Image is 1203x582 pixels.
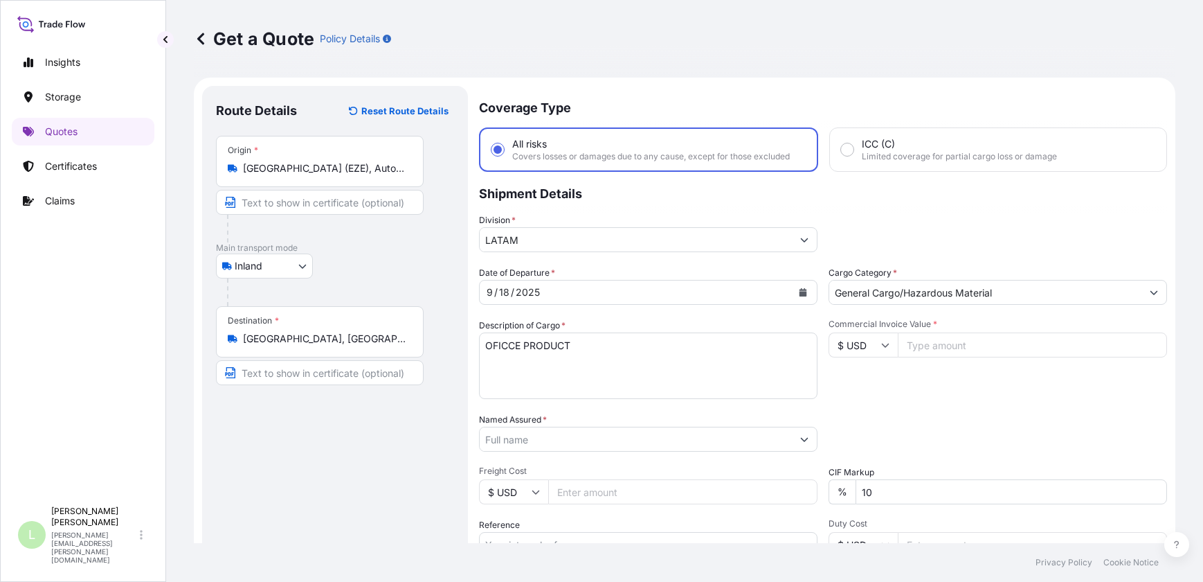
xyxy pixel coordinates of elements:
[228,145,258,156] div: Origin
[216,360,424,385] input: Text to appear on certificate
[216,254,313,279] button: Select transport
[216,103,297,119] p: Route Details
[548,479,817,504] input: Enter amount
[28,528,35,542] span: L
[479,466,817,477] span: Freight Cost
[479,518,520,532] label: Reference
[511,284,514,301] div: /
[898,333,1167,358] input: Type amount
[829,466,874,479] label: CIF Markup
[479,172,1167,213] p: Shipment Details
[829,479,856,504] div: %
[829,319,1167,330] span: Commercial Invoice Value
[792,427,817,452] button: Show suggestions
[1141,280,1166,305] button: Show suggestions
[51,506,137,528] p: [PERSON_NAME] [PERSON_NAME]
[479,213,516,227] label: Division
[862,137,895,151] span: ICC (C)
[792,227,817,252] button: Show suggestions
[45,55,80,69] p: Insights
[12,152,154,180] a: Certificates
[12,48,154,76] a: Insights
[514,284,541,301] div: year,
[829,266,897,280] label: Cargo Category
[862,151,1057,162] span: Limited coverage for partial cargo loss or damage
[1103,557,1159,568] a: Cookie Notice
[45,125,78,139] p: Quotes
[243,161,406,175] input: Origin
[243,332,406,346] input: Destination
[12,118,154,145] a: Quotes
[235,259,262,273] span: Inland
[898,532,1167,557] input: Enter amount
[479,532,817,557] input: Your internal reference
[45,194,75,208] p: Claims
[51,531,137,564] p: [PERSON_NAME][EMAIL_ADDRESS][PERSON_NAME][DOMAIN_NAME]
[194,28,314,50] p: Get a Quote
[216,242,454,254] p: Main transport mode
[480,227,792,252] input: Type to search division
[856,479,1167,504] input: Enter percentage
[1035,557,1092,568] a: Privacy Policy
[361,104,449,118] p: Reset Route Details
[480,427,792,452] input: Full name
[479,413,547,427] label: Named Assured
[12,187,154,215] a: Claims
[479,319,566,333] label: Description of Cargo
[829,280,1141,305] input: Select a commodity type
[491,143,504,156] input: All risksCovers losses or damages due to any cause, except for those excluded
[498,284,511,301] div: day,
[320,32,380,46] p: Policy Details
[45,159,97,173] p: Certificates
[45,90,81,104] p: Storage
[479,86,1167,127] p: Coverage Type
[512,151,790,162] span: Covers losses or damages due to any cause, except for those excluded
[841,143,853,156] input: ICC (C)Limited coverage for partial cargo loss or damage
[228,315,279,326] div: Destination
[479,266,555,280] span: Date of Departure
[485,284,494,301] div: month,
[512,137,547,151] span: All risks
[829,518,1167,529] span: Duty Cost
[12,83,154,111] a: Storage
[792,281,814,303] button: Calendar
[216,190,424,215] input: Text to appear on certificate
[342,100,454,122] button: Reset Route Details
[494,284,498,301] div: /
